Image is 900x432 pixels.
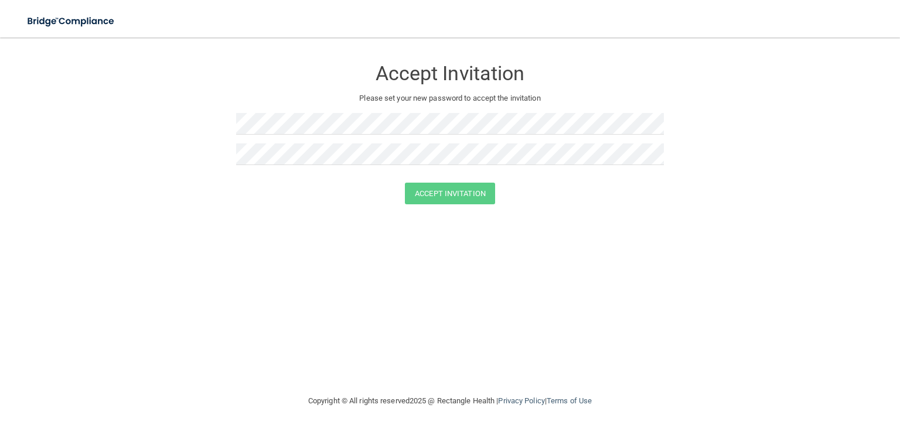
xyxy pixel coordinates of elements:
[236,382,664,420] div: Copyright © All rights reserved 2025 @ Rectangle Health | |
[405,183,495,204] button: Accept Invitation
[18,9,125,33] img: bridge_compliance_login_screen.278c3ca4.svg
[245,91,655,105] p: Please set your new password to accept the invitation
[236,63,664,84] h3: Accept Invitation
[498,396,544,405] a: Privacy Policy
[547,396,592,405] a: Terms of Use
